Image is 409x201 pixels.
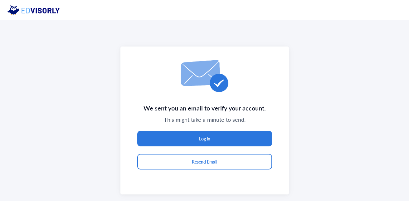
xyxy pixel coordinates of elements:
span: We sent you an email to verify your account. [144,103,266,113]
img: email-icon [180,59,229,92]
span: This might take a minute to send. [164,116,246,123]
button: Resend Email [137,154,272,169]
button: Log in [137,131,272,146]
img: eddy logo [7,5,65,15]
